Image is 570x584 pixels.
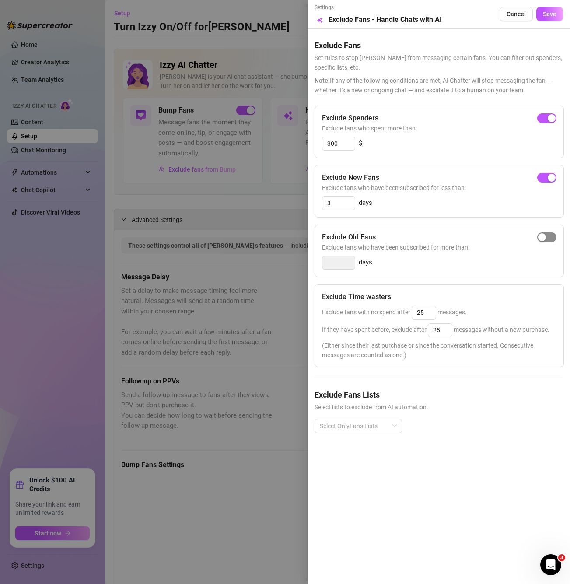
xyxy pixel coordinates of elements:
span: If any of the following conditions are met, AI Chatter will stop messaging the fan — whether it's... [315,76,563,95]
h5: Exclude Spenders [322,113,378,123]
h5: Exclude Time wasters [322,292,391,302]
span: 3 [558,554,565,561]
h5: Exclude Fans - Handle Chats with AI [329,14,442,25]
button: Cancel [500,7,533,21]
h5: Exclude Fans [315,39,563,51]
span: Save [543,11,556,18]
span: Set rules to stop [PERSON_NAME] from messaging certain fans. You can filter out spenders, specifi... [315,53,563,72]
span: Note: [315,77,330,84]
span: If they have spent before, exclude after messages without a new purchase. [322,326,549,333]
span: days [359,198,372,208]
h5: Exclude New Fans [322,172,379,183]
h5: Exclude Fans Lists [315,389,563,401]
h5: Exclude Old Fans [322,232,376,243]
span: days [359,257,372,268]
span: Exclude fans with no spend after messages. [322,309,467,316]
span: Select lists to exclude from AI automation. [315,402,563,412]
span: Cancel [507,11,526,18]
button: Save [536,7,563,21]
span: $ [359,138,362,149]
span: Exclude fans who spent more than: [322,123,556,133]
span: (Either since their last purchase or since the conversation started. Consecutive messages are cou... [322,341,556,360]
span: Settings [315,4,442,12]
span: Exclude fans who have been subscribed for less than: [322,183,556,193]
span: Exclude fans who have been subscribed for more than: [322,243,556,252]
iframe: Intercom live chat [540,554,561,575]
